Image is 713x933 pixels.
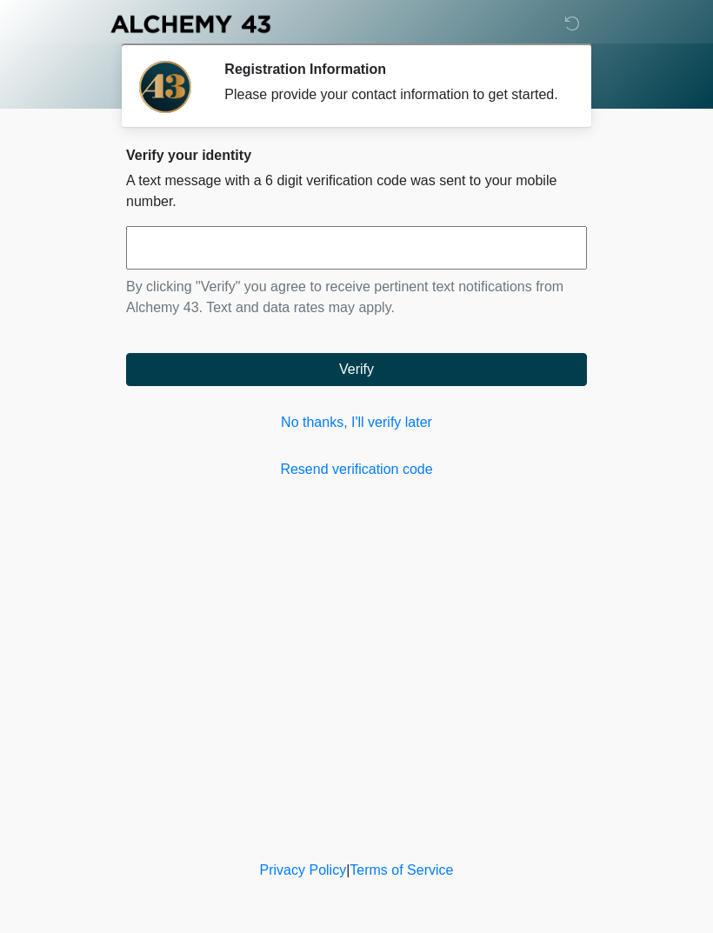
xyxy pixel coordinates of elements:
[126,170,587,212] p: A text message with a 6 digit verification code was sent to your mobile number.
[126,147,587,163] h2: Verify your identity
[109,13,272,35] img: Alchemy 43 Logo
[139,61,191,113] img: Agent Avatar
[126,353,587,386] button: Verify
[126,412,587,433] a: No thanks, I'll verify later
[346,863,350,877] a: |
[350,863,453,877] a: Terms of Service
[224,84,561,105] div: Please provide your contact information to get started.
[260,863,347,877] a: Privacy Policy
[126,459,587,480] a: Resend verification code
[126,277,587,318] p: By clicking "Verify" you agree to receive pertinent text notifications from Alchemy 43. Text and ...
[224,61,561,77] h2: Registration Information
